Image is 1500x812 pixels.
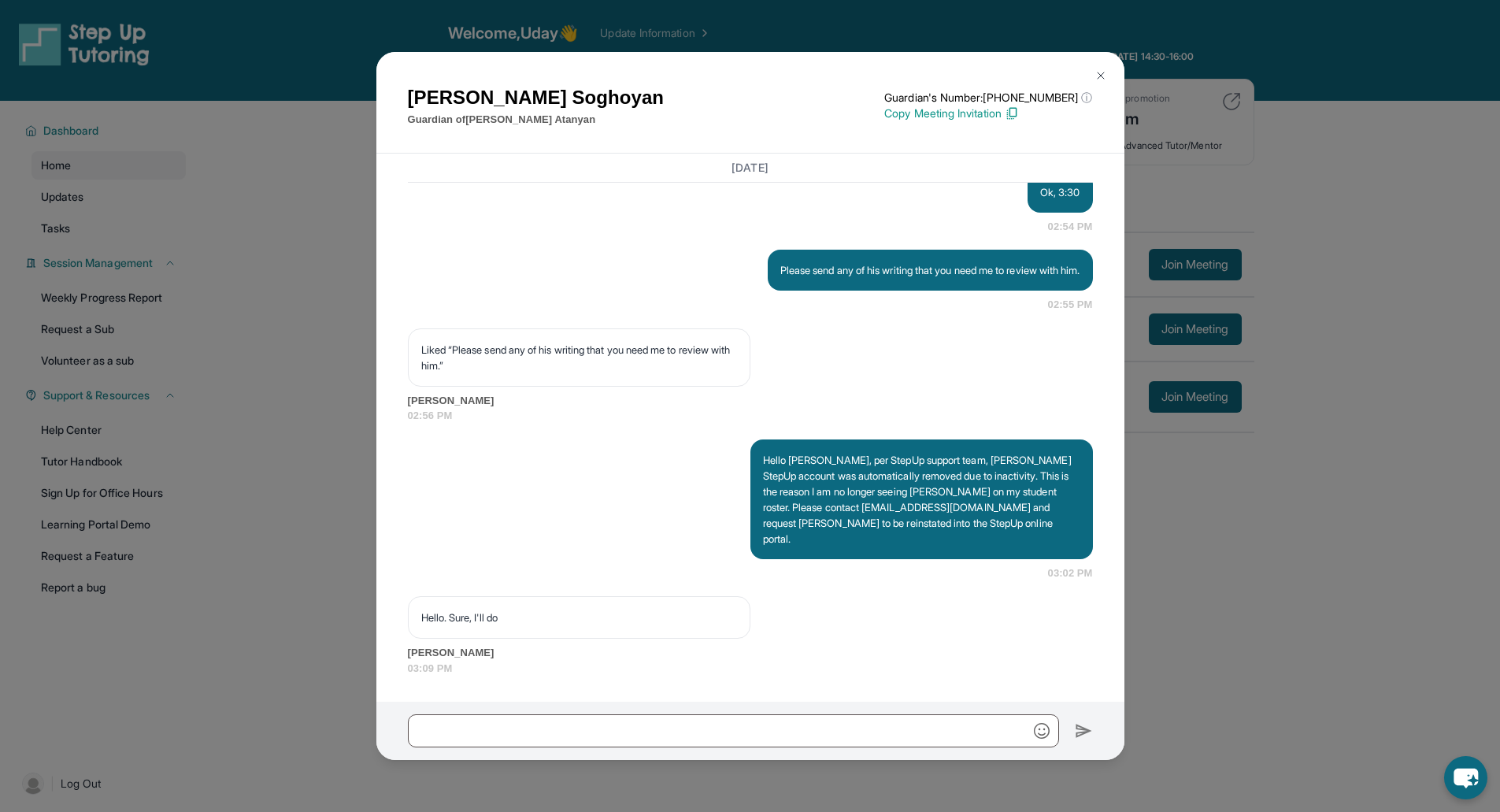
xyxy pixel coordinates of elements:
[408,83,665,112] h1: [PERSON_NAME] Soghoyan
[1075,721,1093,740] img: Send icon
[1048,565,1093,581] span: 03:02 PM
[1444,756,1487,799] button: chat-button
[1048,219,1093,235] span: 02:54 PM
[408,645,1093,661] span: [PERSON_NAME]
[408,408,1093,424] span: 02:56 PM
[408,393,1093,409] span: [PERSON_NAME]
[884,90,1092,106] p: Guardian's Number: [PHONE_NUMBER]
[1034,723,1050,739] img: Emoji
[1094,69,1107,82] img: Close Icon
[421,610,737,625] p: Hello. Sure, I'll do
[763,452,1080,547] p: Hello [PERSON_NAME], per StepUp support team, [PERSON_NAME] StepUp account was automatically remo...
[884,106,1092,121] p: Copy Meeting Invitation
[1040,184,1080,200] p: Ok, 3:30
[1005,106,1019,121] img: Copy Icon
[421,342,737,373] p: Liked “Please send any of his writing that you need me to review with him.”
[1081,90,1092,106] span: ⓘ
[1048,297,1093,313] span: 02:55 PM
[408,112,665,128] p: Guardian of [PERSON_NAME] Atanyan
[780,262,1080,278] p: Please send any of his writing that you need me to review with him.
[408,661,1093,677] span: 03:09 PM
[408,160,1093,176] h3: [DATE]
